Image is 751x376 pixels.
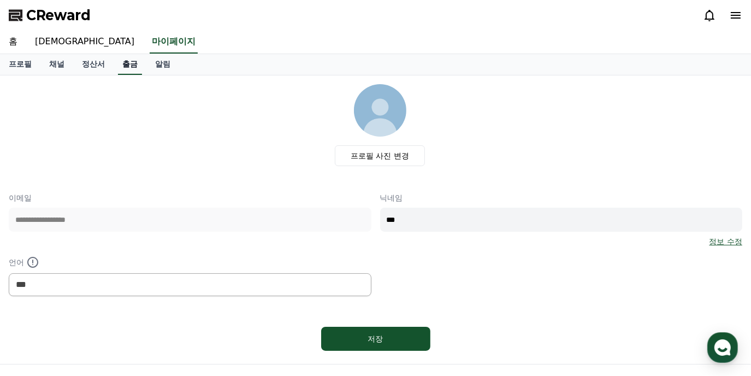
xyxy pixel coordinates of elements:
p: 언어 [9,256,371,269]
span: CReward [26,7,91,24]
img: profile_image [354,84,406,137]
a: CReward [9,7,91,24]
p: 이메일 [9,192,371,203]
a: 마이페이지 [150,31,198,54]
button: 저장 [321,327,430,351]
div: 저장 [343,333,409,344]
a: [DEMOGRAPHIC_DATA] [26,31,143,54]
a: 출금 [118,54,142,75]
span: 홈 [34,302,41,310]
a: 정산서 [73,54,114,75]
span: 대화 [100,302,113,311]
a: 채널 [40,54,73,75]
a: 홈 [3,285,72,313]
a: 대화 [72,285,141,313]
a: 설정 [141,285,210,313]
p: 닉네임 [380,192,743,203]
span: 설정 [169,302,182,310]
a: 알림 [146,54,179,75]
a: 정보 수정 [709,236,742,247]
label: 프로필 사진 변경 [335,145,425,166]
